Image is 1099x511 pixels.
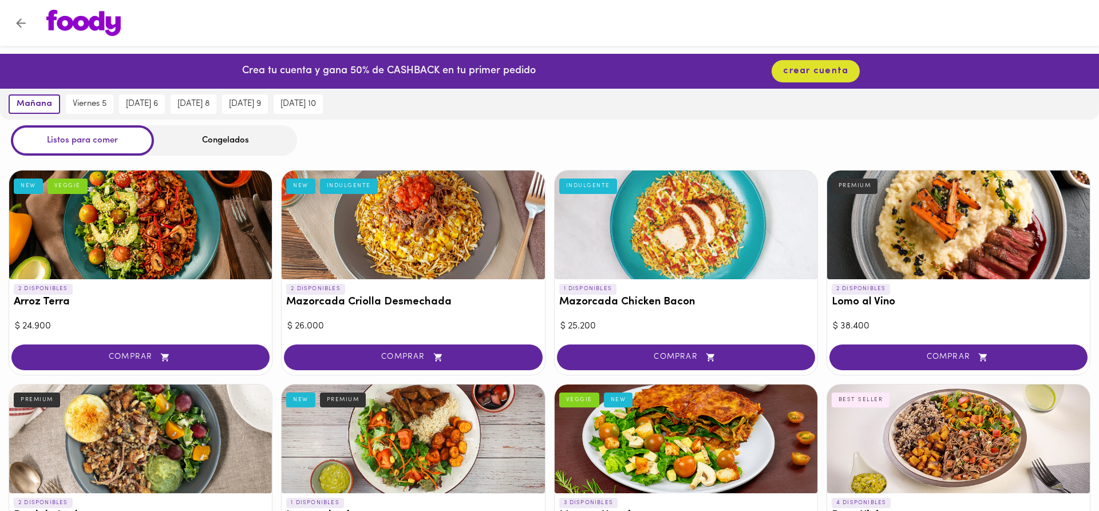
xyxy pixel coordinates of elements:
[783,66,848,77] span: crear cuenta
[560,320,812,333] div: $ 25.200
[242,64,536,79] p: Crea tu cuenta y gana 50% de CASHBACK en tu primer pedido
[832,296,1085,308] h3: Lomo al Vino
[171,94,216,114] button: [DATE] 8
[287,320,539,333] div: $ 26.000
[286,179,315,193] div: NEW
[73,99,106,109] span: viernes 5
[9,94,60,114] button: mañana
[320,393,366,407] div: PREMIUM
[571,352,801,362] span: COMPRAR
[177,99,209,109] span: [DATE] 8
[66,94,113,114] button: viernes 5
[26,352,255,362] span: COMPRAR
[827,171,1090,279] div: Lomo al Vino
[832,179,878,193] div: PREMIUM
[832,284,891,294] p: 2 DISPONIBLES
[46,10,121,36] img: logo.png
[827,385,1090,493] div: Ropa Vieja
[284,344,542,370] button: COMPRAR
[286,498,344,508] p: 1 DISPONIBLES
[772,60,860,82] button: crear cuenta
[14,393,60,407] div: PREMIUM
[9,171,272,279] div: Arroz Terra
[832,498,891,508] p: 4 DISPONIBLES
[286,393,315,407] div: NEW
[555,385,817,493] div: Musaca Veggie
[154,125,297,156] div: Congelados
[274,94,323,114] button: [DATE] 10
[282,385,544,493] div: Lomo saltado
[844,352,1073,362] span: COMPRAR
[559,179,617,193] div: INDULGENTE
[280,99,316,109] span: [DATE] 10
[14,179,43,193] div: NEW
[7,9,35,37] button: Volver
[222,94,268,114] button: [DATE] 9
[14,284,73,294] p: 2 DISPONIBLES
[298,352,528,362] span: COMPRAR
[559,498,618,508] p: 3 DISPONIBLES
[286,296,540,308] h3: Mazorcada Criolla Desmechada
[15,320,266,333] div: $ 24.900
[604,393,633,407] div: NEW
[833,320,1084,333] div: $ 38.400
[320,179,378,193] div: INDULGENTE
[559,284,617,294] p: 1 DISPONIBLES
[559,296,813,308] h3: Mazorcada Chicken Bacon
[832,393,890,407] div: BEST SELLER
[282,171,544,279] div: Mazorcada Criolla Desmechada
[11,344,270,370] button: COMPRAR
[555,171,817,279] div: Mazorcada Chicken Bacon
[14,498,73,508] p: 2 DISPONIBLES
[119,94,165,114] button: [DATE] 6
[14,296,267,308] h3: Arroz Terra
[11,125,154,156] div: Listos para comer
[559,393,599,407] div: VEGGIE
[829,344,1088,370] button: COMPRAR
[286,284,345,294] p: 2 DISPONIBLES
[17,99,52,109] span: mañana
[1033,445,1088,500] iframe: Messagebird Livechat Widget
[229,99,261,109] span: [DATE] 9
[48,179,88,193] div: VEGGIE
[126,99,158,109] span: [DATE] 6
[9,385,272,493] div: Bowl de Lechona
[557,344,815,370] button: COMPRAR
